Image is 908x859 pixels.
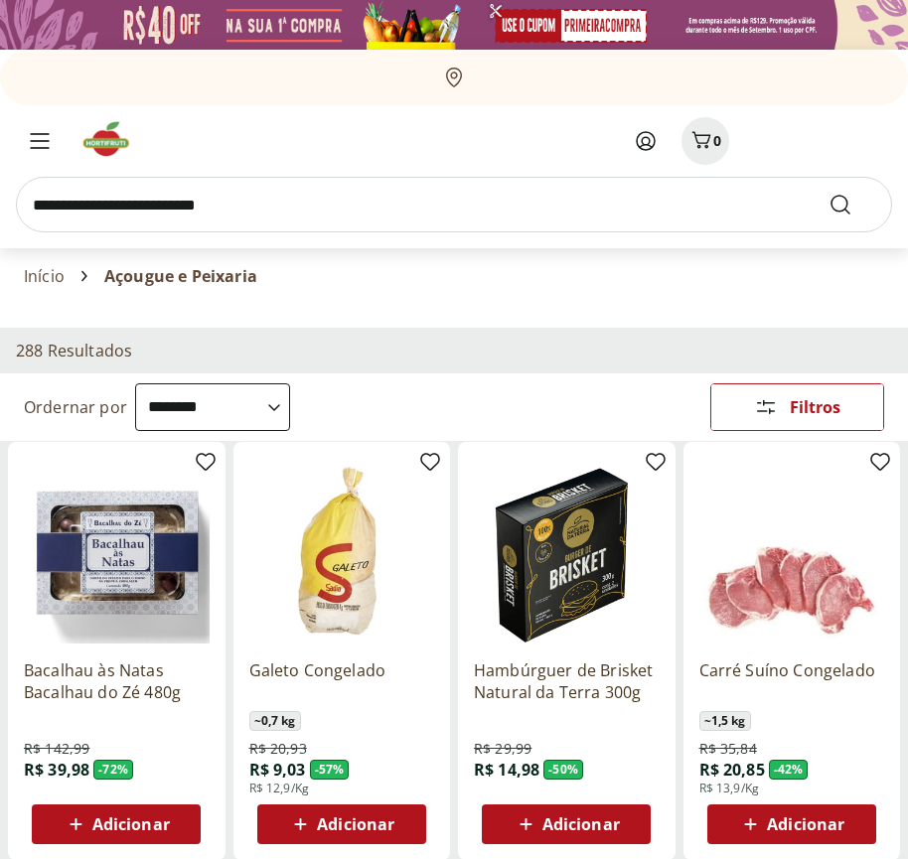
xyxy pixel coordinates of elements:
[474,739,531,759] span: R$ 29,99
[482,804,651,844] button: Adicionar
[769,760,809,780] span: - 42 %
[707,804,876,844] button: Adicionar
[92,816,170,832] span: Adicionar
[317,816,394,832] span: Adicionar
[713,131,721,150] span: 0
[699,711,751,731] span: ~ 1,5 kg
[699,659,885,703] a: Carré Suíno Congelado
[32,804,201,844] button: Adicionar
[16,340,132,361] h2: 288 Resultados
[474,458,660,644] img: Hambúrguer de Brisket Natural da Terra 300g
[474,659,660,703] a: Hambúrguer de Brisket Natural da Terra 300g
[249,739,307,759] span: R$ 20,93
[699,739,757,759] span: R$ 35,84
[79,119,146,159] img: Hortifruti
[249,759,306,781] span: R$ 9,03
[249,458,435,644] img: Galeto Congelado
[24,759,89,781] span: R$ 39,98
[24,396,127,418] label: Ordernar por
[24,659,210,703] a: Bacalhau às Natas Bacalhau do Zé 480g
[543,760,583,780] span: - 50 %
[474,759,539,781] span: R$ 14,98
[699,781,760,796] span: R$ 13,9/Kg
[710,383,884,431] button: Filtros
[249,659,435,703] a: Galeto Congelado
[24,739,89,759] span: R$ 142,99
[767,816,844,832] span: Adicionar
[24,458,210,644] img: Bacalhau às Natas Bacalhau do Zé 480g
[681,117,729,165] button: Carrinho
[16,117,64,165] button: Menu
[249,781,310,796] span: R$ 12,9/Kg
[16,177,892,232] input: search
[24,267,65,285] a: Início
[542,816,620,832] span: Adicionar
[257,804,426,844] button: Adicionar
[699,759,765,781] span: R$ 20,85
[790,399,840,415] span: Filtros
[249,711,301,731] span: ~ 0,7 kg
[829,193,876,216] button: Submit Search
[699,458,885,644] img: Carré Suíno Congelado
[93,760,133,780] span: - 72 %
[754,395,778,419] svg: Abrir Filtros
[104,267,257,285] span: Açougue e Peixaria
[310,760,350,780] span: - 57 %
